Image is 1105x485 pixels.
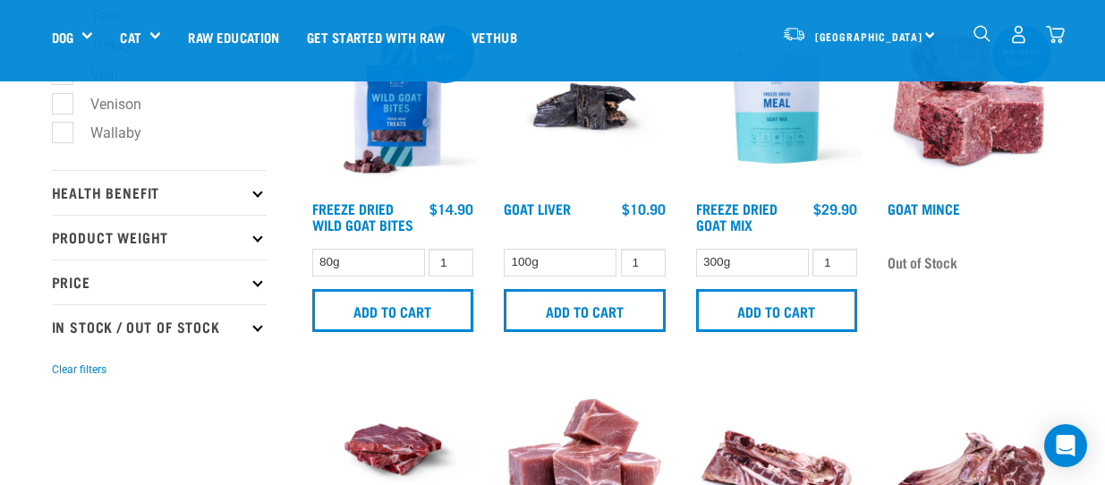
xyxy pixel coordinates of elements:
[308,21,479,192] img: Raw Essentials Freeze Dried Wild Goat Bites PetTreats Product Shot
[52,27,73,47] a: Dog
[312,289,474,332] input: Add to cart
[429,200,473,217] div: $14.90
[458,1,531,72] a: Vethub
[815,33,923,39] span: [GEOGRAPHIC_DATA]
[504,289,666,332] input: Add to cart
[312,204,413,228] a: Freeze Dried Wild Goat Bites
[883,21,1054,192] img: 1077 Wild Goat Mince 01
[62,93,149,115] label: Venison
[429,249,473,277] input: 1
[782,26,806,42] img: van-moving.png
[52,215,267,260] p: Product Weight
[696,289,858,332] input: Add to cart
[888,204,960,212] a: Goat Mince
[52,170,267,215] p: Health Benefit
[1044,424,1087,467] div: Open Intercom Messenger
[888,249,957,276] span: Out of Stock
[52,304,267,349] p: In Stock / Out Of Stock
[622,200,666,217] div: $10.90
[174,1,293,72] a: Raw Education
[1009,25,1028,44] img: user.png
[621,249,666,277] input: 1
[1046,25,1065,44] img: home-icon@2x.png
[293,1,458,72] a: Get started with Raw
[62,122,149,144] label: Wallaby
[696,204,778,228] a: Freeze Dried Goat Mix
[499,21,670,192] img: Goat Liver
[52,260,267,304] p: Price
[973,25,990,42] img: home-icon-1@2x.png
[692,21,863,192] img: Raw Essentials Freeze Dried Goat Mix
[812,249,857,277] input: 1
[504,204,571,212] a: Goat Liver
[52,362,106,378] button: Clear filters
[813,200,857,217] div: $29.90
[120,27,140,47] a: Cat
